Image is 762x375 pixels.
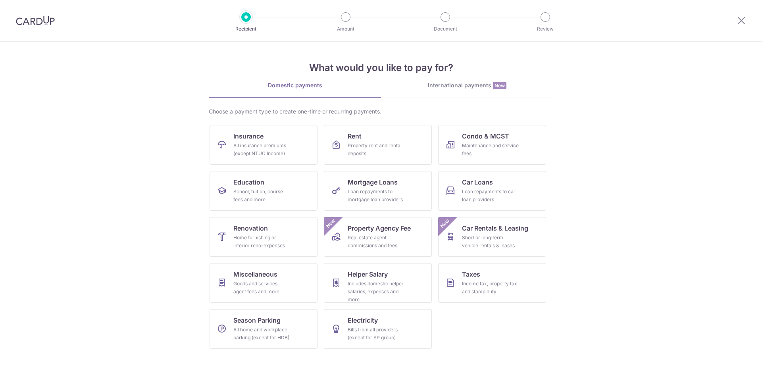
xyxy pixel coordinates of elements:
[713,351,754,371] iframe: 打开一个小组件，您可以在其中找到更多信息
[324,171,432,211] a: Mortgage LoansLoan repayments to mortgage loan providers
[416,25,475,33] p: Document
[233,269,277,279] span: Miscellaneous
[462,234,519,250] div: Short or long‑term vehicle rentals & leases
[324,309,432,349] a: ElectricityBills from all providers (except for SP group)
[233,315,281,325] span: Season Parking
[209,61,553,75] h4: What would you like to pay for?
[348,142,405,158] div: Property rent and rental deposits
[348,188,405,204] div: Loan repayments to mortgage loan providers
[493,82,506,89] span: New
[439,217,452,230] span: New
[233,234,291,250] div: Home furnishing or interior reno-expenses
[348,280,405,304] div: Includes domestic helper salaries, expenses and more
[438,125,546,165] a: Condo & MCSTMaintenance and service fees
[516,25,575,33] p: Review
[209,81,381,89] div: Domestic payments
[324,125,432,165] a: RentProperty rent and rental deposits
[381,81,553,90] div: International payments
[348,223,411,233] span: Property Agency Fee
[462,177,493,187] span: Car Loans
[233,142,291,158] div: All insurance premiums (except NTUC Income)
[324,263,432,303] a: Helper SalaryIncludes domestic helper salaries, expenses and more
[348,177,398,187] span: Mortgage Loans
[233,280,291,296] div: Goods and services, agent fees and more
[438,263,546,303] a: TaxesIncome tax, property tax and stamp duty
[217,25,275,33] p: Recipient
[233,177,264,187] span: Education
[348,315,378,325] span: Electricity
[316,25,375,33] p: Amount
[233,188,291,204] div: School, tuition, course fees and more
[210,263,317,303] a: MiscellaneousGoods and services, agent fees and more
[233,131,264,141] span: Insurance
[348,131,362,141] span: Rent
[233,326,291,342] div: All home and workplace parking (except for HDB)
[16,16,55,25] img: CardUp
[462,188,519,204] div: Loan repayments to car loan providers
[462,131,509,141] span: Condo & MCST
[210,309,317,349] a: Season ParkingAll home and workplace parking (except for HDB)
[462,142,519,158] div: Maintenance and service fees
[462,223,528,233] span: Car Rentals & Leasing
[462,269,480,279] span: Taxes
[438,171,546,211] a: Car LoansLoan repayments to car loan providers
[210,171,317,211] a: EducationSchool, tuition, course fees and more
[210,217,317,257] a: RenovationHome furnishing or interior reno-expenses
[324,217,337,230] span: New
[209,108,553,115] div: Choose a payment type to create one-time or recurring payments.
[324,217,432,257] a: Property Agency FeeReal estate agent commissions and feesNew
[462,280,519,296] div: Income tax, property tax and stamp duty
[348,269,388,279] span: Helper Salary
[233,223,268,233] span: Renovation
[438,217,546,257] a: Car Rentals & LeasingShort or long‑term vehicle rentals & leasesNew
[348,326,405,342] div: Bills from all providers (except for SP group)
[210,125,317,165] a: InsuranceAll insurance premiums (except NTUC Income)
[348,234,405,250] div: Real estate agent commissions and fees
